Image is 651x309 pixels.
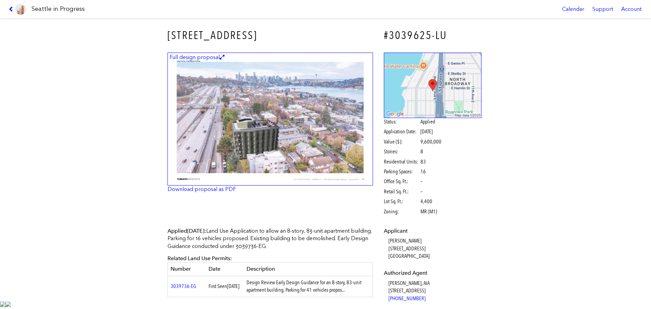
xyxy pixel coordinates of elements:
[384,138,419,146] span: Value ($):
[420,208,437,215] span: MR (M1)
[227,283,239,289] span: [DATE]
[167,53,373,186] a: Full design proposal
[167,53,373,186] img: 47.jpg
[171,283,196,289] a: 3039736-EG
[167,227,373,250] p: Land Use Application to allow an 8-story, 83-unit apartment building. Parking for 16 vehicles pro...
[384,148,419,155] span: Stories:
[384,208,419,215] span: Zoning:
[384,188,419,195] span: Retail Sq. Ft.:
[244,276,373,297] td: Design Review Early Design Guidance for an 8-story, 83-unit apartment building. Parking for 41 ve...
[420,178,422,185] span: –
[384,227,482,235] dt: Applicant
[167,28,373,43] h3: [STREET_ADDRESS]
[420,148,423,155] span: 8
[389,237,482,260] dd: [PERSON_NAME] [STREET_ADDRESS] [GEOGRAPHIC_DATA]
[206,263,244,276] th: Date
[167,255,232,262] span: Related Land Use Permits:
[384,53,482,118] img: staticmap
[384,178,419,185] span: Office Sq. Ft.:
[384,269,482,277] dt: Authorized Agent
[167,186,236,192] a: Download proposal as PDF
[420,198,432,205] span: 4,400
[389,295,426,302] a: [PHONE_NUMBER]
[384,118,419,125] span: Status:
[384,198,419,205] span: Lot Sq. Ft.:
[15,4,26,15] img: favicon-96x96.png
[384,128,419,135] span: Application Date:
[420,158,426,166] span: 83
[384,158,419,166] span: Residential Units:
[384,28,482,43] h4: #3039625-LU
[167,228,206,234] span: Applied :
[420,188,422,195] span: –
[244,263,373,276] th: Description
[206,276,244,297] td: First Seen
[420,138,441,146] span: 9,600,000
[420,118,435,125] span: Applied
[168,263,206,276] th: Number
[32,5,85,13] h1: Seattle in Progress
[169,54,225,61] figcaption: Full design proposal
[420,128,433,135] span: [DATE]
[187,228,204,234] span: [DATE]
[420,168,426,175] span: 16
[384,168,419,175] span: Parking Spaces:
